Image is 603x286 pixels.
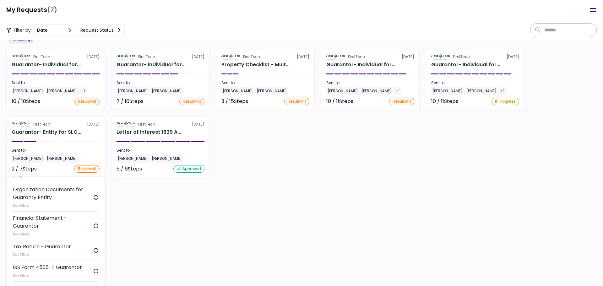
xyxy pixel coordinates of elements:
[74,165,100,173] div: resubmit
[13,174,51,180] div: 1 File
[465,87,498,95] div: [PERSON_NAME]
[117,148,204,153] div: Sent to:
[78,24,125,36] button: Request status
[431,54,519,60] div: [DATE]
[431,80,519,86] div: Sent to:
[326,61,395,68] div: Guarantor- Individual for SLOV AND SLOV, LLC John Curran
[12,154,44,163] div: [PERSON_NAME]
[326,54,345,60] img: Partner logo
[360,87,393,95] div: [PERSON_NAME]
[12,121,31,127] img: Partner logo
[150,87,183,95] div: [PERSON_NAME]
[12,54,31,60] img: Partner logo
[33,121,50,127] div: FirstTech
[33,54,50,60] div: FirstTech
[12,148,100,153] div: Sent to:
[12,80,100,86] div: Sent to:
[255,87,288,95] div: [PERSON_NAME]
[117,54,136,60] img: Partner logo
[284,98,309,105] div: resubmit
[150,154,183,163] div: [PERSON_NAME]
[13,243,71,251] div: Tax Return - Guarantor
[117,128,181,136] div: Letter of Interest 1639 Alameda Ave Lakewood OH
[13,273,82,279] div: No Files
[47,3,57,16] span: (7)
[12,54,100,60] div: [DATE]
[117,165,142,173] div: 6 / 6 Steps
[6,3,57,16] h1: My Requests
[12,61,81,68] div: Guarantor- Individual for SLOV AND SLOV, LLC Joe Miketo
[492,98,519,105] div: In Progress
[12,128,81,136] div: Guarantor- Entity for SLOV AND SLOV, LLC Neighborhood Drummer, LLC
[326,87,359,95] div: [PERSON_NAME]
[453,54,470,60] div: FirstTech
[138,121,155,127] div: FirstTech
[499,87,506,95] div: +1
[394,87,401,95] div: +1
[326,54,414,60] div: [DATE]
[117,80,204,86] div: Sent to:
[431,54,450,60] img: Partner logo
[431,98,458,105] div: 10 / 11 Steps
[117,61,186,68] div: Guarantor- Individual for SLOV AND SLOV, LLC Jim Miketo
[79,87,86,95] div: +1
[221,54,309,60] div: [DATE]
[173,165,204,173] div: approved
[74,98,100,105] div: resubmit
[179,98,204,105] div: resubmit
[243,54,260,60] div: FirstTech
[117,54,204,60] div: [DATE]
[13,186,94,201] div: Organization Documents for Guaranty Entity
[221,54,241,60] img: Partner logo
[117,98,144,105] div: 7 / 10 Steps
[46,154,78,163] div: [PERSON_NAME]
[12,121,100,127] div: [DATE]
[326,80,414,86] div: Sent to:
[13,231,94,237] div: No Files
[585,3,600,18] button: Open menu
[389,98,414,105] div: resubmit
[12,87,44,95] div: [PERSON_NAME]
[13,202,94,209] div: No Files
[221,87,254,95] div: [PERSON_NAME]
[117,121,136,127] img: Partner logo
[221,80,309,86] div: Sent to:
[431,87,464,95] div: [PERSON_NAME]
[138,54,155,60] div: FirstTech
[117,154,149,163] div: [PERSON_NAME]
[348,54,365,60] div: FirstTech
[34,24,75,36] button: date
[12,98,40,105] div: 10 / 10 Steps
[13,252,71,258] div: No Files
[37,27,48,34] div: date
[221,98,248,105] div: 3 / 15 Steps
[13,263,82,271] div: IRS Form 4506-T Guarantor
[117,121,204,127] div: [DATE]
[221,61,290,68] div: Property Checklist - Multi-Family for SLOV AND SLOV, LLC 1639 Alameda Ave
[46,87,78,95] div: [PERSON_NAME]
[12,165,37,173] div: 2 / 7 Steps
[431,61,500,68] div: Guarantor- Individual for SLOV AND SLOV, LLC Shawn Buckley
[6,24,125,36] div: Filter by:
[117,87,149,95] div: [PERSON_NAME]
[326,98,353,105] div: 10 / 11 Steps
[13,214,94,230] div: Financial Statement - Guarantor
